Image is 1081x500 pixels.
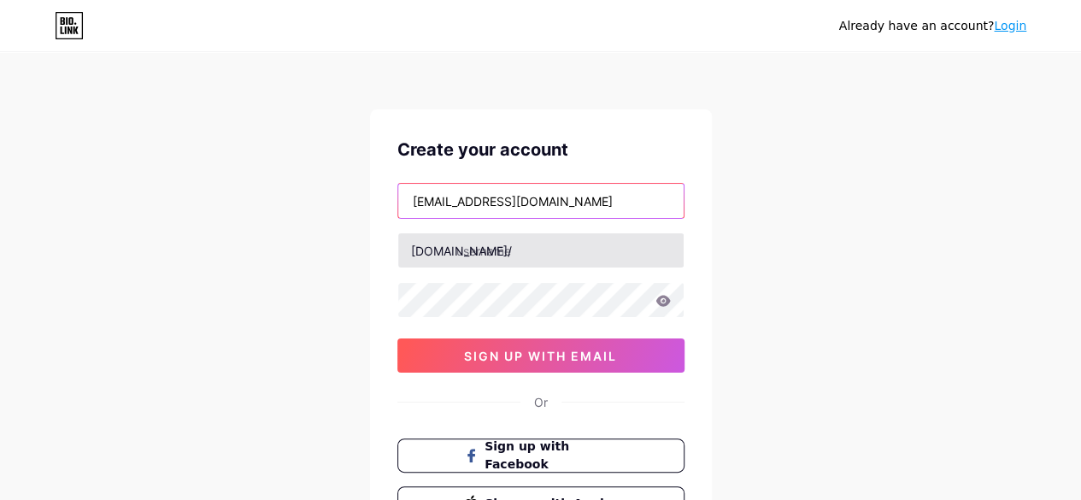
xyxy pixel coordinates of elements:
[464,349,617,363] span: sign up with email
[397,338,684,373] button: sign up with email
[397,438,684,473] button: Sign up with Facebook
[398,233,684,268] input: username
[398,184,684,218] input: Email
[411,242,512,260] div: [DOMAIN_NAME]/
[534,393,548,411] div: Or
[397,137,684,162] div: Create your account
[994,19,1026,32] a: Login
[485,438,617,474] span: Sign up with Facebook
[839,17,1026,35] div: Already have an account?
